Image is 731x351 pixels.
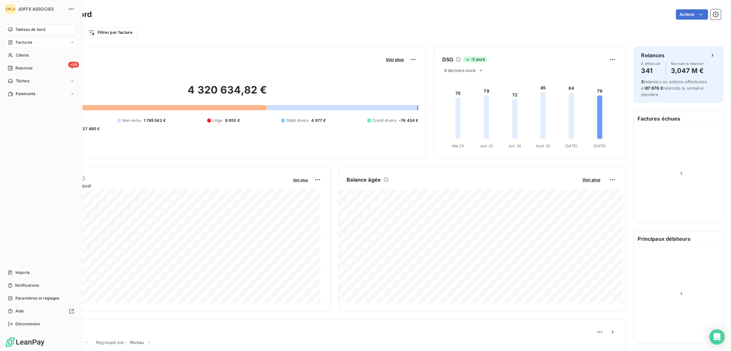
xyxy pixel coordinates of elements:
[36,84,418,103] h2: 4 320 634,82 €
[144,118,166,123] span: 1 785 542 €
[463,57,487,62] span: -5 jours
[671,66,704,76] h4: 3,047 M €
[15,295,59,301] span: Paramètres et réglages
[5,4,15,14] div: [PERSON_NAME]
[508,143,521,148] tspan: Juil. 25
[536,143,550,148] tspan: Août 25
[565,143,577,148] tspan: [DATE]
[634,231,723,247] h6: Principaux débiteurs
[291,177,310,183] button: Voir plus
[594,143,606,148] tspan: [DATE]
[16,52,29,58] span: Clients
[645,85,663,91] span: 87 676 €
[293,178,308,182] span: Voir plus
[641,79,707,97] span: relances ou actions effectuées et relancés la semaine dernière.
[212,118,223,123] span: Litige
[634,111,723,126] h6: Factures échues
[452,143,464,148] tspan: Mai 25
[16,91,35,97] span: Paiements
[15,321,40,327] span: Déconnexion
[5,337,45,347] img: Logo LeanPay
[641,79,644,84] span: 3
[442,56,453,63] h6: DSO
[68,62,79,67] span: +99
[709,329,725,345] div: Open Intercom Messenger
[676,9,708,20] button: Actions
[444,68,475,73] span: 6 derniers mois
[18,6,64,12] span: JOFFE ASSOCIES
[122,118,141,123] span: Non-échu
[480,143,493,148] tspan: Juin 25
[311,118,326,123] span: 4 077 €
[383,57,405,62] button: Voir plus
[36,182,288,189] span: Chiffre d'affaires mensuel
[15,270,30,275] span: Imports
[372,118,396,123] span: Crédit divers
[399,118,418,123] span: -76 434 €
[16,78,29,84] span: Tâches
[582,177,600,182] span: Voir plus
[225,118,240,123] span: 9 853 €
[385,57,403,62] span: Voir plus
[347,176,381,184] h6: Balance âgée
[15,65,32,71] span: Relances
[641,62,660,66] span: À effectuer
[15,283,39,288] span: Notifications
[641,51,665,59] h6: Relances
[16,40,32,45] span: Factures
[580,177,602,183] button: Voir plus
[81,126,100,132] span: -27 485 €
[641,66,660,76] h4: 341
[96,340,127,345] span: Regroupé par :
[671,62,704,66] span: Montant à relancer
[130,340,144,345] span: Niveau
[5,306,77,316] a: Aide
[15,27,45,32] span: Tableau de bord
[286,118,309,123] span: Débit divers
[15,308,24,314] span: Aide
[84,27,137,38] button: Filtrer par facture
